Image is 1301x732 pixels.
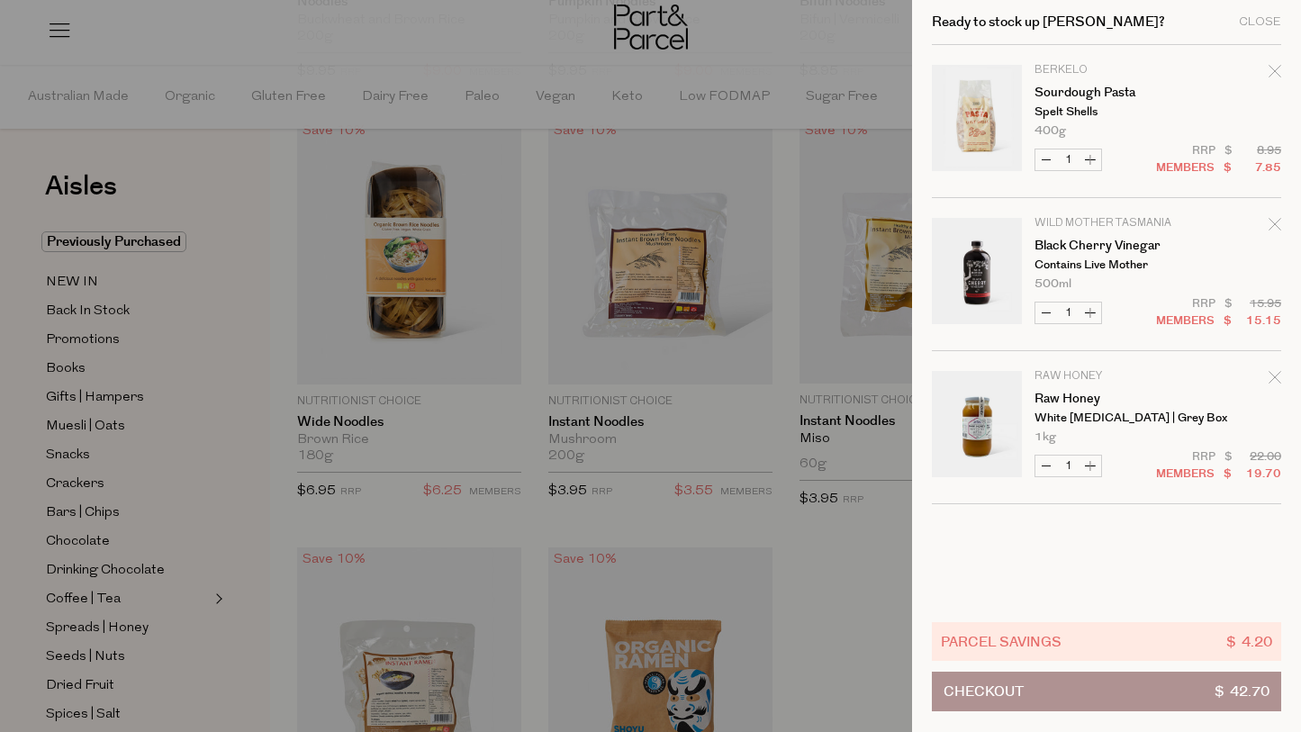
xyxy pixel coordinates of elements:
[1057,303,1080,323] input: QTY Black Cherry Vinegar
[1034,86,1174,99] a: Sourdough Pasta
[1057,456,1080,476] input: QTY Raw Honey
[932,672,1281,711] button: Checkout$ 42.70
[1269,368,1281,393] div: Remove Raw Honey
[1215,673,1269,710] span: $ 42.70
[941,631,1062,652] span: Parcel Savings
[1057,149,1080,170] input: QTY Sourdough Pasta
[1269,62,1281,86] div: Remove Sourdough Pasta
[1034,218,1174,229] p: Wild Mother Tasmania
[1034,106,1174,118] p: Spelt Shells
[1034,278,1071,290] span: 500ml
[932,15,1165,29] h2: Ready to stock up [PERSON_NAME]?
[1269,215,1281,239] div: Remove Black Cherry Vinegar
[1034,259,1174,271] p: Contains Live Mother
[1034,431,1056,443] span: 1kg
[1239,16,1281,28] div: Close
[1034,125,1066,137] span: 400g
[1034,393,1174,405] a: Raw Honey
[1034,371,1174,382] p: Raw Honey
[944,673,1024,710] span: Checkout
[1226,631,1272,652] span: $ 4.20
[1034,239,1174,252] a: Black Cherry Vinegar
[1034,65,1174,76] p: Berkelo
[1034,412,1174,424] p: White [MEDICAL_DATA] | Grey Box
